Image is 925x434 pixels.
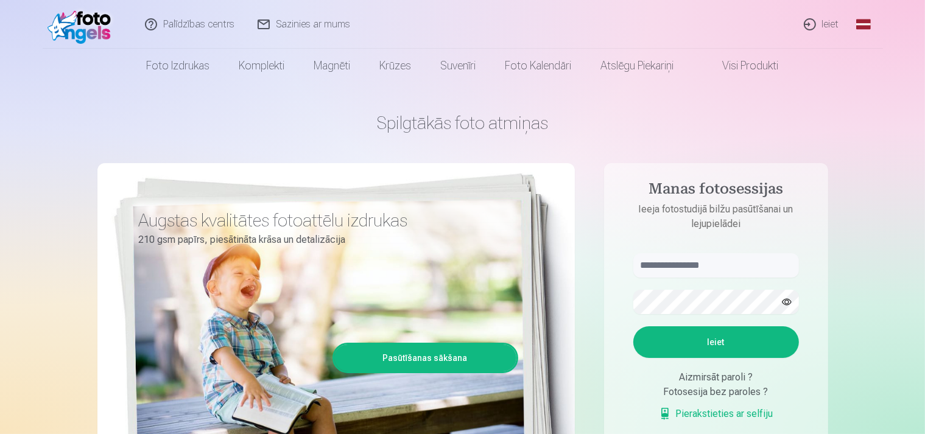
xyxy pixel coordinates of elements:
p: 210 gsm papīrs, piesātināta krāsa un detalizācija [139,231,509,248]
a: Komplekti [225,49,300,83]
h3: Augstas kvalitātes fotoattēlu izdrukas [139,209,509,231]
a: Visi produkti [689,49,793,83]
a: Suvenīri [426,49,491,83]
a: Foto izdrukas [132,49,225,83]
h1: Spilgtākās foto atmiņas [97,112,828,134]
button: Ieiet [633,326,799,358]
a: Magnēti [300,49,365,83]
a: Foto kalendāri [491,49,586,83]
div: Fotosesija bez paroles ? [633,385,799,399]
p: Ieeja fotostudijā bilžu pasūtīšanai un lejupielādei [621,202,811,231]
div: Aizmirsāt paroli ? [633,370,799,385]
h4: Manas fotosessijas [621,180,811,202]
a: Pierakstieties ar selfiju [659,407,773,421]
a: Krūzes [365,49,426,83]
a: Pasūtīšanas sākšana [334,345,516,371]
a: Atslēgu piekariņi [586,49,689,83]
img: /fa1 [47,5,118,44]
